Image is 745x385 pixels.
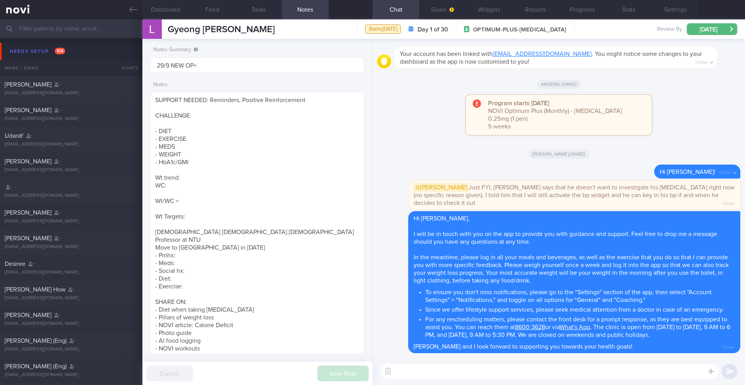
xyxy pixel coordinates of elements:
strong: Day 1 of 30 [418,26,448,33]
a: 8600 3628 [515,324,545,330]
span: 104 [55,48,65,54]
a: [EMAIL_ADDRESS][DOMAIN_NAME] [493,51,592,57]
span: [PERSON_NAME] (Eng) [5,338,67,344]
span: [PERSON_NAME] [5,158,52,165]
span: [PERSON_NAME] and I look forward to supporting you towards your health goals! [414,343,632,350]
div: [EMAIL_ADDRESS][DOMAIN_NAME] [5,167,138,173]
div: [EMAIL_ADDRESS][DOMAIN_NAME] [5,116,138,122]
span: [PERSON_NAME] (Eng) [5,363,67,369]
span: [PERSON_NAME] [5,312,52,318]
div: Needs setup [8,46,67,57]
div: [EMAIL_ADDRESS][DOMAIN_NAME] [5,295,138,301]
span: Review By [657,26,682,33]
span: [PERSON_NAME] [5,82,52,88]
div: [EMAIL_ADDRESS][DOMAIN_NAME] [5,142,138,147]
span: In the meantime, please log in all your meals and beverages, as well as the exercise that you do ... [414,254,729,284]
span: UdaraY [5,133,24,139]
li: To ensure you don't miss notifications, please go to the "Settings" section of the app, then sele... [425,286,735,304]
a: What's App [560,324,590,330]
span: Gyeong [PERSON_NAME] [168,25,275,34]
div: [EMAIL_ADDRESS][DOMAIN_NAME] [5,219,138,224]
div: [EMAIL_ADDRESS][DOMAIN_NAME] [5,90,138,96]
span: 11:36am [719,168,731,175]
span: NOVI Optimum Plus (Monthly) - [MEDICAL_DATA] 0.25mg (1 pen) [488,108,622,122]
span: I will be in touch with you on the app to provide you with guidance and support. Feel free to dro... [414,231,717,245]
span: Desiree [5,261,26,267]
span: Hi [PERSON_NAME]! [660,169,716,175]
span: [PERSON_NAME] [5,210,52,216]
strong: Program starts [DATE] [488,100,549,106]
span: 11:36am [695,58,708,65]
span: 11:54am [722,343,735,350]
div: [EMAIL_ADDRESS][DOMAIN_NAME] [5,244,138,250]
span: [PERSON_NAME] [5,107,52,113]
div: Starts [DATE] [365,24,401,34]
div: [EMAIL_ADDRESS][DOMAIN_NAME] [5,193,138,199]
li: Since we offer lifestyle support services, please seek medical attention from a doctor in case of... [425,304,735,314]
span: [PERSON_NAME] joined [528,149,589,159]
span: OPTIMUM-PLUS-[MEDICAL_DATA] [473,26,566,34]
div: [EMAIL_ADDRESS][DOMAIN_NAME] [5,372,138,378]
span: Hi [PERSON_NAME], [414,215,470,222]
span: [PERSON_NAME] [5,235,52,241]
span: Just FYI, [PERSON_NAME] says that he doesn't want to investigate his [MEDICAL_DATA] right now (no... [414,183,735,206]
div: [EMAIL_ADDRESS][DOMAIN_NAME] [5,321,138,327]
div: Chats [111,60,142,76]
label: Notes [153,82,361,88]
span: Your account has been linked with . You might notice some changes to your dashboard as the app is... [400,51,702,65]
span: 11:49am [722,199,735,206]
div: [EMAIL_ADDRESS][DOMAIN_NAME] [5,347,138,352]
li: For any rescheduling matters, please contact the front desk for a prompt response, as they are be... [425,314,735,339]
span: [PERSON_NAME] How [5,286,66,293]
div: [EMAIL_ADDRESS][DOMAIN_NAME] [5,270,138,276]
span: @[PERSON_NAME] [414,183,469,192]
span: 5 weeks [488,123,511,130]
button: [DATE] [687,23,737,35]
span: Angena joined [537,80,580,89]
label: Notes Summary [153,47,361,54]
